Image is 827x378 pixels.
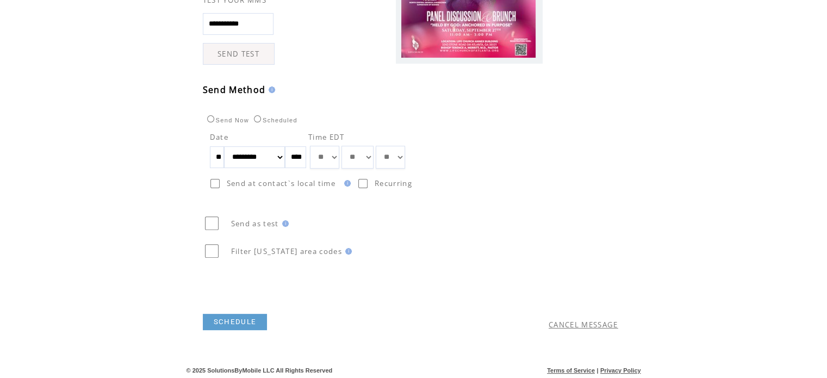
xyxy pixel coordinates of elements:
[308,132,345,142] span: Time EDT
[547,367,595,374] a: Terms of Service
[549,320,618,330] a: CANCEL MESSAGE
[279,220,289,227] img: help.gif
[231,246,342,256] span: Filter [US_STATE] area codes
[265,86,275,93] img: help.gif
[227,178,335,188] span: Send at contact`s local time
[251,117,297,123] label: Scheduled
[342,248,352,255] img: help.gif
[203,43,275,65] a: SEND TEST
[341,180,351,187] img: help.gif
[203,314,268,330] a: SCHEDULE
[375,178,412,188] span: Recurring
[254,115,261,122] input: Scheduled
[596,367,598,374] span: |
[210,132,228,142] span: Date
[204,117,249,123] label: Send Now
[186,367,333,374] span: © 2025 SolutionsByMobile LLC All Rights Reserved
[207,115,214,122] input: Send Now
[231,219,279,228] span: Send as test
[600,367,641,374] a: Privacy Policy
[203,84,266,96] span: Send Method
